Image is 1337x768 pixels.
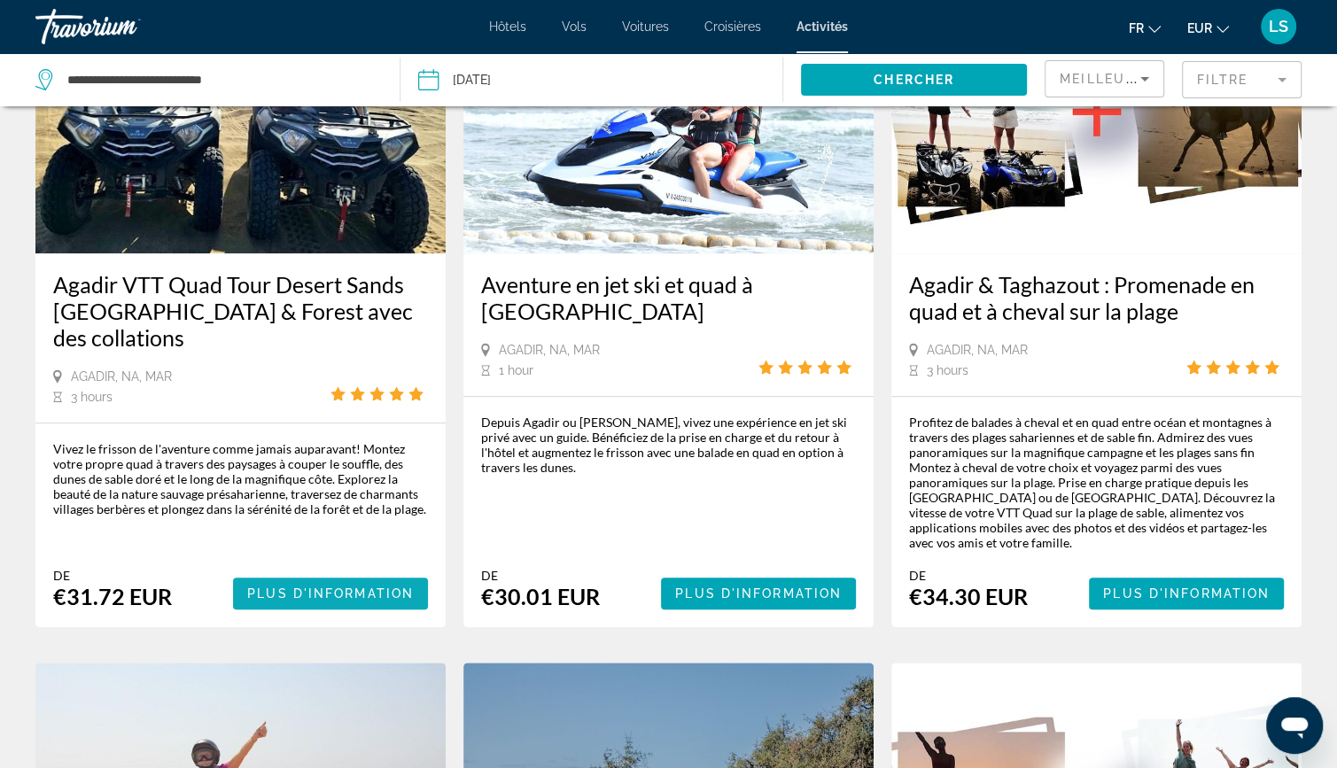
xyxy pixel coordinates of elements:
button: Plus d'information [233,578,428,609]
a: Agadir VTT Quad Tour Desert Sands [GEOGRAPHIC_DATA] & Forest avec des collations [53,271,428,351]
div: €30.01 EUR [481,583,600,609]
span: Agadir, NA, MAR [927,343,1028,357]
button: Plus d'information [1089,578,1284,609]
span: Agadir, NA, MAR [499,343,600,357]
span: Agadir, NA, MAR [71,369,172,384]
button: User Menu [1255,8,1302,45]
button: Plus d'information [661,578,856,609]
button: Chercher [801,64,1027,96]
button: Change currency [1187,15,1229,41]
div: De [481,568,600,583]
iframe: Bouton de lancement de la fenêtre de messagerie [1266,697,1323,754]
span: 3 hours [927,363,968,377]
button: Date: Sep 23, 2025 [418,53,782,106]
button: Change language [1129,15,1161,41]
a: Vols [562,19,587,34]
div: €31.72 EUR [53,583,172,609]
a: Aventure en jet ski et quad à [GEOGRAPHIC_DATA] [481,271,856,324]
a: Croisières [704,19,761,34]
span: Plus d'information [675,586,842,601]
span: fr [1129,21,1144,35]
a: Travorium [35,4,213,50]
mat-select: Sort by [1060,68,1149,89]
div: €34.30 EUR [909,583,1028,609]
div: De [909,568,1028,583]
span: Meilleures ventes [1060,72,1219,86]
a: Voitures [622,19,669,34]
span: 3 hours [71,390,113,404]
span: LS [1269,18,1288,35]
span: Plus d'information [247,586,414,601]
span: Chercher [874,73,954,87]
a: Activités [797,19,848,34]
button: Filter [1182,60,1302,99]
span: Plus d'information [1103,586,1270,601]
div: De [53,568,172,583]
a: Agadir & Taghazout : Promenade en quad et à cheval sur la plage [909,271,1284,324]
span: 1 hour [499,363,533,377]
div: Depuis Agadir ou [PERSON_NAME], vivez une expérience en jet ski privé avec un guide. Bénéficiez d... [481,415,856,475]
div: Vivez le frisson de l'aventure comme jamais auparavant! Montez votre propre quad à travers des pa... [53,441,428,516]
span: EUR [1187,21,1212,35]
a: Hôtels [489,19,526,34]
div: Profitez de balades à cheval et en quad entre océan et montagnes à travers des plages sahariennes... [909,415,1284,550]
